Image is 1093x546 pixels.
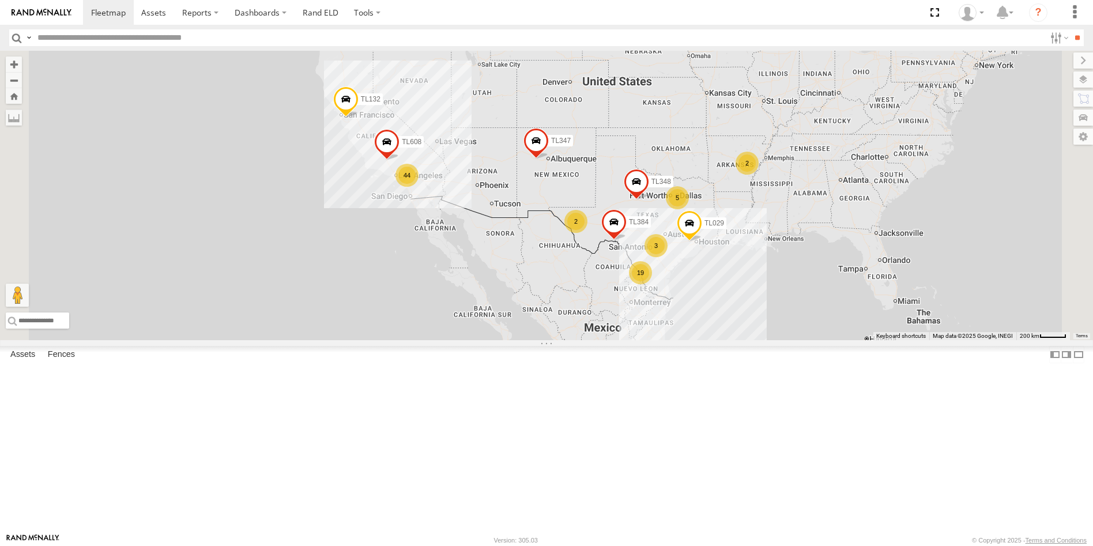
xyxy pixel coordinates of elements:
button: Zoom out [6,72,22,88]
button: Keyboard shortcuts [876,332,926,340]
div: 2 [736,152,759,175]
button: Map Scale: 200 km per 43 pixels [1016,332,1070,340]
label: Measure [6,110,22,126]
a: Terms and Conditions [1026,537,1087,544]
span: TL132 [361,96,380,104]
label: Fences [42,347,81,363]
label: Dock Summary Table to the Left [1049,346,1061,363]
div: © Copyright 2025 - [972,537,1087,544]
span: 200 km [1020,333,1039,339]
span: TL347 [551,137,571,145]
div: 5 [666,186,689,209]
span: Map data ©2025 Google, INEGI [933,333,1013,339]
label: Search Filter Options [1046,29,1071,46]
div: 2 [564,210,587,233]
div: 3 [645,234,668,257]
span: TL348 [651,178,671,186]
label: Search Query [24,29,33,46]
a: Terms [1076,334,1088,338]
label: Assets [5,347,41,363]
label: Dock Summary Table to the Right [1061,346,1072,363]
button: Zoom in [6,57,22,72]
a: Visit our Website [6,534,59,546]
label: Map Settings [1073,129,1093,145]
div: Version: 305.03 [494,537,538,544]
label: Hide Summary Table [1073,346,1084,363]
img: rand-logo.svg [12,9,71,17]
span: TL608 [402,138,421,146]
span: TL029 [704,219,724,227]
i: ? [1029,3,1047,22]
button: Zoom Home [6,88,22,104]
div: 44 [395,164,419,187]
div: 19 [629,261,652,284]
div: Norma Casillas [955,4,988,21]
button: Drag Pegman onto the map to open Street View [6,284,29,307]
span: TL384 [629,218,649,226]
